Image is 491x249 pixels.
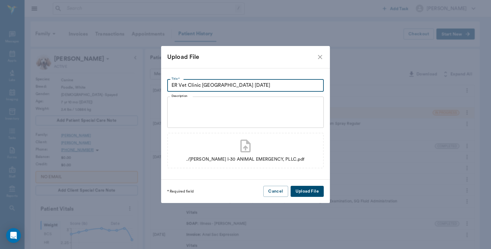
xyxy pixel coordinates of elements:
[186,156,304,163] div: ./[PERSON_NAME] I-30 ANIMAL EMERGENCY, PLLC.pdf
[316,53,324,61] button: close
[167,189,194,194] p: * Required field
[167,52,316,62] div: Upload File
[172,77,180,81] label: Title *
[291,186,324,197] button: Upload File
[263,186,288,197] button: Cancel
[172,94,187,98] label: Description
[6,228,21,243] div: Open Intercom Messenger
